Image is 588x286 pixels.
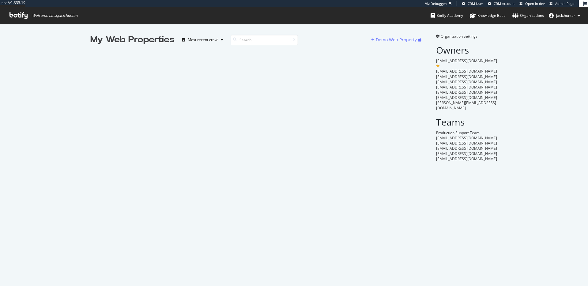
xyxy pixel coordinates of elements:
span: Organization Settings [441,34,477,39]
span: [EMAIL_ADDRESS][DOMAIN_NAME] [436,151,497,156]
div: Organizations [512,13,544,19]
span: CRM Account [494,1,515,6]
span: [EMAIL_ADDRESS][DOMAIN_NAME] [436,135,497,141]
h2: Owners [436,45,498,55]
a: Open in dev [519,1,545,6]
span: jack.hunter [556,13,575,18]
span: [EMAIL_ADDRESS][DOMAIN_NAME] [436,156,497,161]
div: Botify Academy [431,13,463,19]
button: Demo Web Property [371,35,418,45]
a: CRM Account [488,1,515,6]
span: [EMAIL_ADDRESS][DOMAIN_NAME] [436,95,497,100]
a: Demo Web Property [371,37,418,42]
span: [EMAIL_ADDRESS][DOMAIN_NAME] [436,146,497,151]
input: Search [231,35,298,45]
div: Demo Web Property [376,37,417,43]
span: [EMAIL_ADDRESS][DOMAIN_NAME] [436,58,497,63]
span: Welcome back, jack.hunter ! [32,13,78,18]
span: [PERSON_NAME][EMAIL_ADDRESS][DOMAIN_NAME] [436,100,496,111]
div: Knowledge Base [470,13,506,19]
span: Open in dev [525,1,545,6]
h2: Teams [436,117,498,127]
span: [EMAIL_ADDRESS][DOMAIN_NAME] [436,74,497,79]
a: Botify Academy [431,7,463,24]
span: CRM User [468,1,483,6]
span: [EMAIL_ADDRESS][DOMAIN_NAME] [436,69,497,74]
a: Organizations [512,7,544,24]
a: Admin Page [549,1,574,6]
a: Knowledge Base [470,7,506,24]
span: [EMAIL_ADDRESS][DOMAIN_NAME] [436,90,497,95]
div: Production Support Team [436,130,498,135]
button: jack.hunter [544,11,585,21]
div: Viz Debugger: [425,1,447,6]
span: [EMAIL_ADDRESS][DOMAIN_NAME] [436,141,497,146]
div: My Web Properties [90,34,175,46]
span: [EMAIL_ADDRESS][DOMAIN_NAME] [436,79,497,85]
a: CRM User [462,1,483,6]
button: Most recent crawl [179,35,226,45]
span: [EMAIL_ADDRESS][DOMAIN_NAME] [436,85,497,90]
span: Admin Page [555,1,574,6]
div: Most recent crawl [188,38,218,42]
